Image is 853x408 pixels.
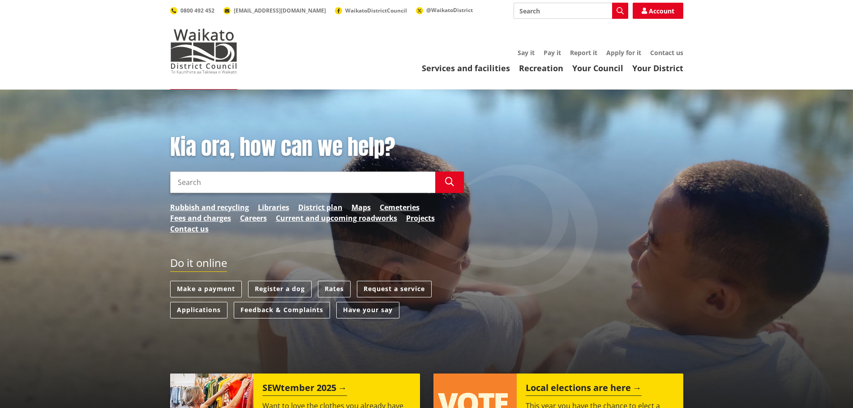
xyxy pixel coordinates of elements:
a: Current and upcoming roadworks [276,213,397,223]
a: [EMAIL_ADDRESS][DOMAIN_NAME] [223,7,326,14]
span: [EMAIL_ADDRESS][DOMAIN_NAME] [234,7,326,14]
a: 0800 492 452 [170,7,214,14]
a: Fees and charges [170,213,231,223]
a: Maps [351,202,371,213]
input: Search input [170,172,435,193]
h2: Do it online [170,257,227,272]
a: Report it [570,48,597,57]
a: Contact us [650,48,683,57]
a: Recreation [519,63,563,73]
a: Your Council [572,63,623,73]
a: Your District [632,63,683,73]
a: Say it [518,48,535,57]
span: @WaikatoDistrict [426,6,473,14]
a: Pay it [544,48,561,57]
span: 0800 492 452 [180,7,214,14]
h2: SEWtember 2025 [262,382,347,396]
a: Make a payment [170,281,242,297]
h2: Local elections are here [526,382,642,396]
a: Libraries [258,202,289,213]
a: Feedback & Complaints [234,302,330,318]
a: Account [633,3,683,19]
a: Applications [170,302,227,318]
a: Apply for it [606,48,641,57]
input: Search input [514,3,628,19]
img: Waikato District Council - Te Kaunihera aa Takiwaa o Waikato [170,29,237,73]
a: Register a dog [248,281,312,297]
h1: Kia ora, how can we help? [170,134,464,160]
a: Rubbish and recycling [170,202,249,213]
span: WaikatoDistrictCouncil [345,7,407,14]
a: Cemeteries [380,202,420,213]
a: Contact us [170,223,209,234]
a: Services and facilities [422,63,510,73]
a: WaikatoDistrictCouncil [335,7,407,14]
a: Careers [240,213,267,223]
a: Have your say [336,302,399,318]
a: Projects [406,213,435,223]
a: Request a service [357,281,432,297]
a: District plan [298,202,343,213]
a: @WaikatoDistrict [416,6,473,14]
a: Rates [318,281,351,297]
